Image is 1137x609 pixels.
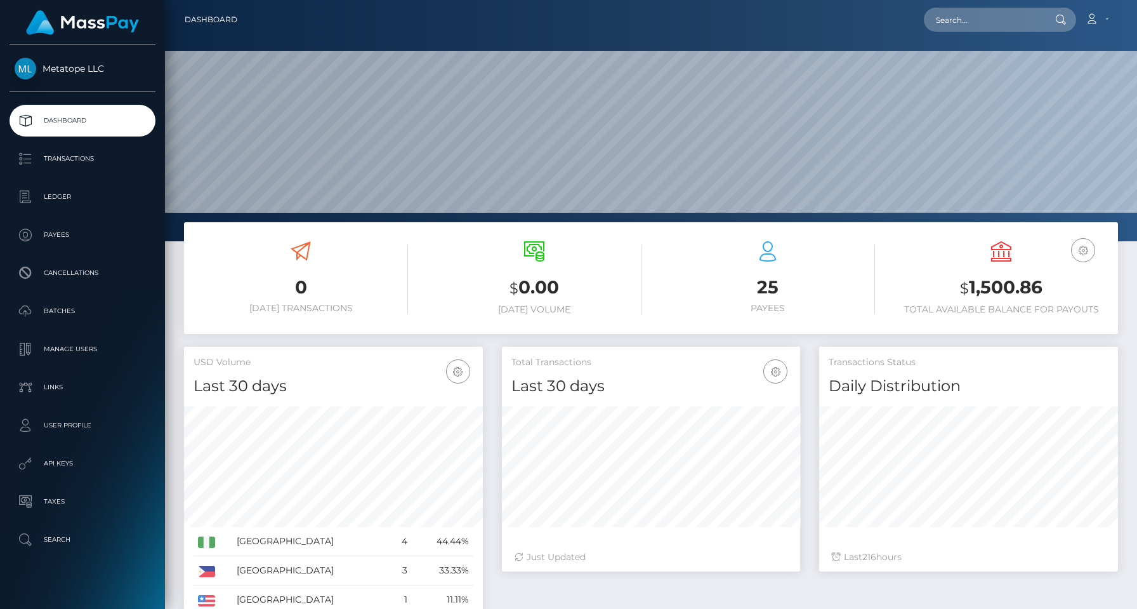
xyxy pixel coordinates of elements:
[232,556,390,586] td: [GEOGRAPHIC_DATA]
[862,551,876,563] span: 216
[15,530,150,549] p: Search
[661,275,875,300] h3: 25
[10,105,155,137] a: Dashboard
[960,279,969,297] small: $
[515,551,788,564] div: Just Updated
[10,410,155,441] a: User Profile
[15,340,150,359] p: Manage Users
[10,257,155,289] a: Cancellations
[661,303,875,314] h6: Payees
[198,537,215,548] img: NG.png
[10,63,155,74] span: Metatope LLC
[15,302,150,321] p: Batches
[894,275,1108,301] h3: 1,500.86
[10,371,155,403] a: Links
[15,111,150,130] p: Dashboard
[232,527,390,556] td: [GEOGRAPHIC_DATA]
[511,356,791,369] h5: Total Transactions
[10,143,155,175] a: Transactions
[194,375,473,398] h4: Last 30 days
[829,356,1108,369] h5: Transactions Status
[10,486,155,518] a: Taxes
[832,551,1105,564] div: Last hours
[194,303,408,314] h6: [DATE] Transactions
[829,375,1108,398] h4: Daily Distribution
[15,264,150,283] p: Cancellations
[194,275,408,300] h3: 0
[390,556,412,586] td: 3
[15,149,150,168] p: Transactions
[15,378,150,397] p: Links
[412,527,473,556] td: 44.44%
[390,527,412,556] td: 4
[198,566,215,577] img: PH.png
[194,356,473,369] h5: USD Volume
[15,58,36,79] img: Metatope LLC
[427,304,641,315] h6: [DATE] Volume
[15,187,150,206] p: Ledger
[511,375,791,398] h4: Last 30 days
[15,416,150,435] p: User Profile
[10,219,155,251] a: Payees
[10,524,155,556] a: Search
[10,333,155,365] a: Manage Users
[509,279,518,297] small: $
[15,492,150,511] p: Taxes
[15,454,150,473] p: API Keys
[427,275,641,301] h3: 0.00
[412,556,473,586] td: 33.33%
[10,295,155,327] a: Batches
[894,304,1108,315] h6: Total Available Balance for Payouts
[15,225,150,244] p: Payees
[10,181,155,213] a: Ledger
[10,448,155,479] a: API Keys
[198,595,215,606] img: US.png
[924,8,1043,32] input: Search...
[185,6,237,33] a: Dashboard
[26,10,139,35] img: MassPay Logo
